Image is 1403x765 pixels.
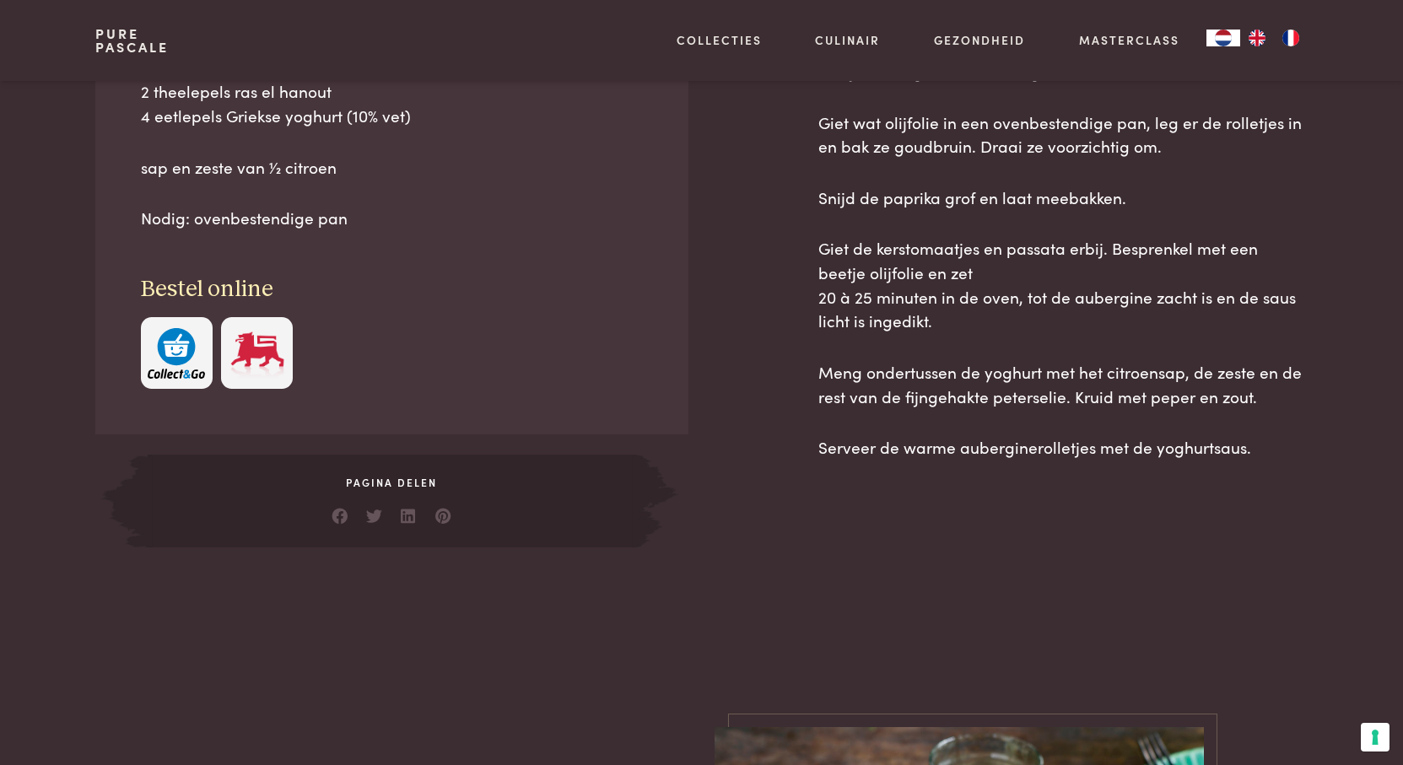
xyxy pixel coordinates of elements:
img: Delhaize [229,328,286,380]
span: Serveer de warme auberginerolletjes met de yoghurtsaus. [818,435,1251,458]
a: FR [1274,30,1308,46]
span: Meng ondertussen de yoghurt met het citroensap, de zeste en de rest van de fijngehakte peterselie... [818,360,1302,407]
a: NL [1206,30,1240,46]
span: Giet wat olijfolie in een ovenbestendige pan, leg er de rolletjes in en bak ze goudbruin. Draai z... [818,110,1302,158]
a: PurePascale [95,27,169,54]
a: Gezondheid [934,31,1025,49]
span: Giet de kerstomaatjes en passata erbij. Besprenkel met een beetje olijfolie en zet [818,236,1258,283]
a: Collecties [677,31,762,49]
span: Nodig: ovenbestendige pan [141,206,348,229]
a: Culinair [815,31,880,49]
span: Snijd de paprika grof en laat meebakken. [818,186,1126,208]
ul: Language list [1240,30,1308,46]
h3: Bestel online [141,275,644,304]
span: 20 à 25 minuten in de oven, tot de aubergine zacht is en de saus licht is ingedikt. [818,285,1296,332]
span: 2 theelepels ras el hanout [141,79,332,102]
span: sap en zeste van 1⁄2 citroen [141,155,337,178]
span: Spoel de aubergineplakken kort onder koud water en dep goed droog met keukenpapier. Schep een bee... [818,11,1306,82]
button: Uw voorkeuren voor toestemming voor trackingtechnologieën [1361,723,1390,752]
a: EN [1240,30,1274,46]
aside: Language selected: Nederlands [1206,30,1308,46]
a: Masterclass [1079,31,1179,49]
img: c308188babc36a3a401bcb5cb7e020f4d5ab42f7cacd8327e500463a43eeb86c.svg [148,328,205,380]
span: Pagina delen [148,475,635,490]
span: 4 eetlepels Griekse yoghurt (10% vet) [141,104,411,127]
div: Language [1206,30,1240,46]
